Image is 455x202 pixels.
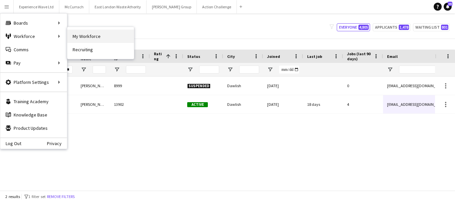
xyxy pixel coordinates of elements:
[81,67,87,73] button: Open Filter Menu
[89,0,147,13] button: East London Waste Athority
[199,66,219,74] input: Status Filter Input
[67,30,134,43] a: My Workforce
[59,0,89,13] button: McCurrach
[223,77,263,95] div: Dawlish
[46,193,76,200] button: Remove filters
[0,30,67,43] div: Workforce
[187,84,211,89] span: Suspended
[223,95,263,113] div: Dawlish
[399,25,409,30] span: 1,478
[0,141,21,146] a: Log Out
[227,54,235,59] span: City
[0,16,67,30] div: Boards
[126,66,146,74] input: Workforce ID Filter Input
[373,23,410,31] button: Applicants1,478
[0,95,67,108] a: Training Academy
[77,77,110,95] div: [PERSON_NAME] [PERSON_NAME]
[444,3,452,11] a: 35
[358,25,369,30] span: 4,805
[77,95,110,113] div: [PERSON_NAME] [PERSON_NAME]
[114,67,120,73] button: Open Filter Menu
[187,54,200,59] span: Status
[93,66,106,74] input: Last Name Filter Input
[263,77,303,95] div: [DATE]
[227,67,233,73] button: Open Filter Menu
[154,51,163,61] span: Rating
[239,66,259,74] input: City Filter Input
[347,51,371,61] span: Jobs (last 90 days)
[441,25,448,30] span: 801
[0,56,67,70] div: Pay
[197,0,237,13] button: Action Challenge
[0,76,67,89] div: Platform Settings
[28,194,46,199] span: 1 filter set
[413,23,450,31] button: Waiting list801
[0,108,67,121] a: Knowledge Base
[387,54,398,59] span: Email
[387,67,393,73] button: Open Filter Menu
[279,66,299,74] input: Joined Filter Input
[343,95,383,113] div: 4
[267,67,273,73] button: Open Filter Menu
[0,121,67,135] a: Product Updates
[47,141,67,146] a: Privacy
[337,23,370,31] button: Everyone4,805
[343,77,383,95] div: 0
[110,77,150,95] div: 8999
[303,95,343,113] div: 18 days
[267,54,280,59] span: Joined
[187,67,193,73] button: Open Filter Menu
[448,2,452,6] span: 35
[307,54,322,59] span: Last job
[110,95,150,113] div: 13902
[147,0,197,13] button: [PERSON_NAME] Group
[187,102,208,107] span: Active
[14,0,59,13] button: Experience Wave Ltd
[67,43,134,56] a: Recruiting
[263,95,303,113] div: [DATE]
[0,43,67,56] a: Comms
